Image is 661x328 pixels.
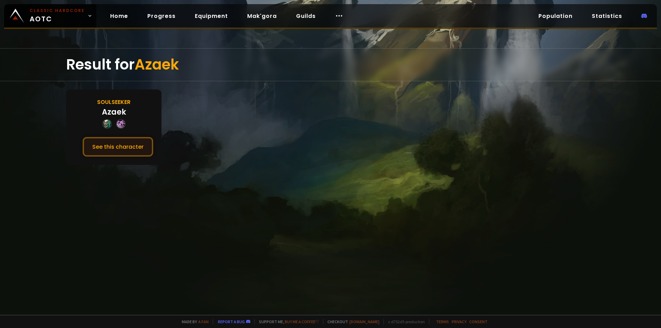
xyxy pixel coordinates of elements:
a: Buy me a coffee [285,319,319,324]
a: Equipment [189,9,233,23]
a: Guilds [291,9,321,23]
a: Mak'gora [242,9,282,23]
a: Home [105,9,134,23]
span: Checkout [323,319,379,324]
span: Made by [178,319,209,324]
span: AOTC [30,8,85,24]
div: Soulseeker [97,98,130,106]
span: Azaek [135,54,179,75]
a: Population [533,9,578,23]
a: [DOMAIN_NAME] [349,319,379,324]
a: Privacy [452,319,466,324]
small: Classic Hardcore [30,8,85,14]
a: a fan [198,319,209,324]
a: Terms [436,319,449,324]
span: Support me, [254,319,319,324]
a: Report a bug [218,319,245,324]
button: See this character [83,137,153,157]
a: Consent [469,319,487,324]
a: Statistics [586,9,628,23]
div: Result for [66,49,595,81]
span: v. d752d5 - production [384,319,425,324]
a: Progress [142,9,181,23]
a: Classic HardcoreAOTC [4,4,96,28]
div: Azaek [102,106,126,118]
